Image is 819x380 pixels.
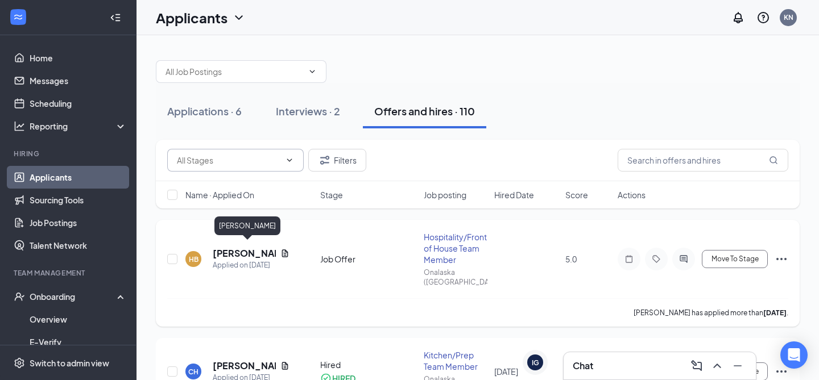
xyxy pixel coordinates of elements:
div: Interviews · 2 [276,104,340,118]
a: Overview [30,308,127,331]
svg: ChevronDown [308,67,317,76]
div: Hospitality/Front of House Team Member [424,231,488,265]
span: Score [565,189,588,201]
div: Switch to admin view [30,357,109,369]
button: Minimize [729,357,747,375]
a: Home [30,47,127,69]
div: Onboarding [30,291,117,302]
span: 5.0 [565,254,577,264]
a: Messages [30,69,127,92]
input: All Job Postings [166,65,303,78]
input: Search in offers and hires [618,149,788,172]
h5: [PERSON_NAME] [213,247,276,260]
div: KN [784,12,793,22]
svg: Settings [14,357,25,369]
div: Open Intercom Messenger [780,341,808,369]
span: Name · Applied On [185,189,254,201]
svg: Analysis [14,120,25,132]
svg: Note [622,254,636,264]
span: Actions [618,189,646,201]
div: Reporting [30,120,127,132]
div: Hiring [14,149,125,158]
div: [PERSON_NAME] [214,216,280,235]
svg: MagnifyingGlass [769,156,778,165]
p: [PERSON_NAME] has applied more than . [634,308,788,318]
h5: [PERSON_NAME] [213,360,276,372]
svg: Document [280,361,289,370]
a: Scheduling [30,92,127,115]
input: All Stages [177,154,280,166]
span: Stage [320,189,343,201]
div: Team Management [14,268,125,278]
button: Filter Filters [308,149,366,172]
div: Job Offer [320,253,416,265]
svg: Minimize [731,359,744,373]
svg: Ellipses [775,252,788,266]
svg: UserCheck [14,291,25,302]
div: IG [532,358,539,368]
svg: ActiveChat [677,254,690,264]
span: Move To Stage [712,255,759,263]
span: Job posting [424,189,466,201]
div: Kitchen/Prep Team Member [424,349,488,372]
svg: ChevronDown [232,11,246,24]
div: HB [189,254,198,264]
svg: ComposeMessage [690,359,704,373]
button: Move To Stage [702,250,768,268]
svg: WorkstreamLogo [13,11,24,23]
span: [DATE] [494,366,518,377]
h1: Applicants [156,8,227,27]
svg: Collapse [110,12,121,23]
a: Job Postings [30,211,127,234]
svg: Notifications [731,11,745,24]
b: [DATE] [763,308,787,317]
svg: ChevronDown [285,156,294,165]
button: ComposeMessage [688,357,706,375]
a: Applicants [30,166,127,189]
h3: Chat [573,360,593,372]
svg: Ellipses [775,365,788,378]
a: Sourcing Tools [30,189,127,211]
div: Offers and hires · 110 [374,104,475,118]
div: CH [188,367,198,377]
div: Hired [320,359,416,370]
div: Onalaska ([GEOGRAPHIC_DATA]) [424,268,488,287]
svg: Document [280,249,289,258]
a: Talent Network [30,234,127,257]
a: E-Verify [30,331,127,353]
svg: QuestionInfo [756,11,770,24]
div: Applications · 6 [167,104,242,118]
div: Applied on [DATE] [213,260,289,271]
svg: Tag [650,254,663,264]
span: Hired Date [494,189,534,201]
svg: Filter [318,153,332,167]
svg: ChevronUp [710,359,724,373]
button: ChevronUp [708,357,726,375]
